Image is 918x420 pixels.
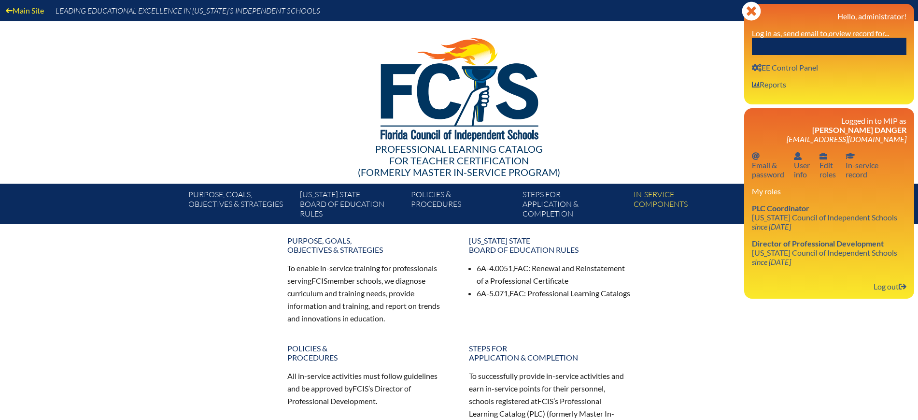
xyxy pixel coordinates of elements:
[748,149,788,181] a: Email passwordEmail &password
[477,262,631,287] li: 6A-4.0051, : Renewal and Reinstatement of a Professional Certificate
[812,125,906,134] span: [PERSON_NAME] Danger
[842,149,882,181] a: In-service recordIn-servicerecord
[407,188,518,224] a: Policies &Procedures
[819,152,827,160] svg: User info
[870,280,910,293] a: Log outLog out
[2,4,48,17] a: Main Site
[752,116,906,144] h3: Logged in to MIP as
[752,257,791,266] i: since [DATE]
[752,81,760,88] svg: User info
[184,188,296,224] a: Purpose, goals,objectives & strategies
[752,203,809,213] span: PLC Coordinator
[359,21,559,153] img: FCISlogo221.eps
[846,152,855,160] svg: In-service record
[519,188,630,224] a: Steps forapplication & completion
[752,239,884,248] span: Director of Professional Development
[296,188,407,224] a: [US_STATE] StateBoard of Education rules
[752,187,906,196] h3: My roles
[282,232,455,258] a: Purpose, goals,objectives & strategies
[463,340,637,366] a: Steps forapplication & completion
[389,155,529,166] span: for Teacher Certification
[794,152,802,160] svg: User info
[790,149,814,181] a: User infoUserinfo
[752,29,889,38] label: Log in as, send email to, view record for...
[353,384,368,393] span: FCIS
[829,29,835,38] i: or
[287,370,450,407] p: All in-service activities must follow guidelines and be approved by ’s Director of Professional D...
[787,134,906,144] span: [EMAIL_ADDRESS][DOMAIN_NAME]
[742,1,761,21] svg: Close
[630,188,741,224] a: In-servicecomponents
[752,152,760,160] svg: Email password
[181,143,737,178] div: Professional Learning Catalog (formerly Master In-service Program)
[899,283,906,290] svg: Log out
[529,409,543,418] span: PLC
[816,149,840,181] a: User infoEditroles
[752,12,906,21] h3: Hello, administrator!
[748,202,901,233] a: PLC Coordinator [US_STATE] Council of Independent Schools since [DATE]
[311,276,327,285] span: FCIS
[752,64,762,72] svg: User info
[752,222,791,231] i: since [DATE]
[748,61,822,74] a: User infoEE Control Panel
[748,237,901,268] a: Director of Professional Development [US_STATE] Council of Independent Schools since [DATE]
[514,263,528,273] span: FAC
[537,396,553,406] span: FCIS
[477,287,631,300] li: 6A-5.071, : Professional Learning Catalogs
[287,262,450,324] p: To enable in-service training for professionals serving member schools, we diagnose curriculum an...
[509,289,524,298] span: FAC
[463,232,637,258] a: [US_STATE] StateBoard of Education rules
[748,78,790,91] a: User infoReports
[282,340,455,366] a: Policies &Procedures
